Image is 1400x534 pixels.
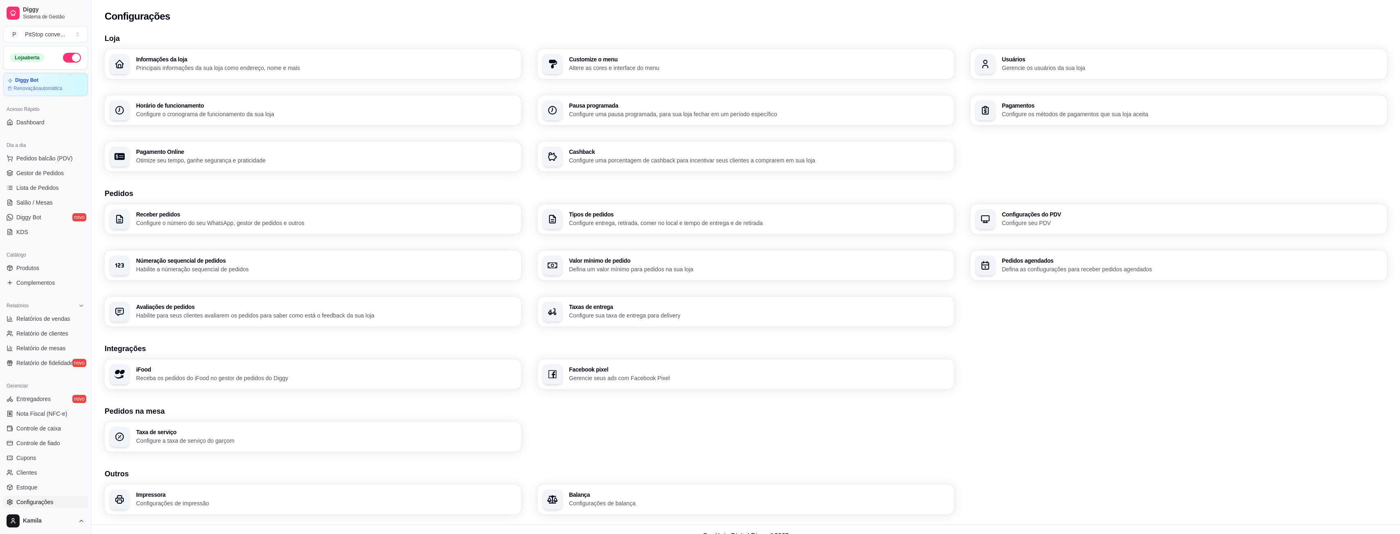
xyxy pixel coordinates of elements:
a: Complementos [3,276,88,289]
button: Pagamento OnlineOtimize seu tempo, ganhe segurança e praticidade [105,142,521,171]
button: Horário de funcionamentoConfigure o cronograma de funcionamento da sua loja [105,95,521,125]
span: Diggy Bot [16,213,41,221]
h3: Pagamento Online [136,149,516,155]
a: Estoque [3,481,88,494]
span: Nota Fiscal (NFC-e) [16,410,67,418]
p: Configure entrega, retirada, comer no local e tempo de entrega e de retirada [569,219,949,227]
div: Gerenciar [3,379,88,392]
a: Clientes [3,466,88,479]
h3: Loja [105,33,1387,44]
span: Cupons [16,454,36,462]
span: Dashboard [16,118,45,126]
a: Produtos [3,261,88,275]
button: Alterar Status [63,53,81,63]
div: Loja aberta [10,53,44,62]
span: Sistema de Gestão [23,14,85,20]
h3: Tipos de pedidos [569,212,949,217]
span: Gestor de Pedidos [16,169,64,177]
h3: Balança [569,492,949,498]
h3: Facebook pixel [569,367,949,372]
article: Diggy Bot [15,77,38,83]
h3: Integrações [105,343,1387,354]
h3: Impressora [136,492,516,498]
h3: iFood [136,367,516,372]
span: Produtos [16,264,39,272]
a: Diggy BotRenovaçãoautomática [3,73,88,96]
button: Select a team [3,26,88,43]
h3: Cashback [569,149,949,155]
span: Kamila [23,517,75,525]
button: Receber pedidosConfigure o número do seu WhatsApp, gestor de pedidos e outros [105,204,521,234]
p: Habilite a númeração sequencial de pedidos [136,265,516,273]
p: Gerencie os usuários da sua loja [1002,64,1382,72]
h3: Informações da loja [136,56,516,62]
button: Valor mínimo de pedidoDefina um valor mínimo para pedidos na sua loja [538,250,954,280]
a: Lista de Pedidos [3,181,88,194]
button: iFoodReceba os pedidos do iFood no gestor de pedidos do Diggy [105,359,521,389]
span: P [10,30,18,38]
article: Renovação automática [13,85,62,92]
button: Taxas de entregaConfigure sua taxa de entrega para delivery [538,297,954,327]
button: Kamila [3,511,88,531]
span: Diggy [23,6,85,14]
span: Relatórios de vendas [16,315,70,323]
span: Complementos [16,279,55,287]
p: Otimize seu tempo, ganhe segurança e praticidade [136,156,516,164]
button: CashbackConfigure uma porcentagem de cashback para incentivar seus clientes a comprarem em sua loja [538,142,954,171]
p: Principais informações da sua loja como endereço, nome e mais [136,64,516,72]
a: Controle de fiado [3,437,88,450]
h3: Pedidos [105,188,1387,199]
div: Dia a dia [3,139,88,152]
span: Lista de Pedidos [16,184,59,192]
span: Pedidos balcão (PDV) [16,154,73,162]
button: Avaliações de pedidosHabilite para seus clientes avaliarem os pedidos para saber como está o feed... [105,297,521,327]
button: Pausa programadaConfigure uma pausa programada, para sua loja fechar em um período específico [538,95,954,125]
p: Configure o número do seu WhatsApp, gestor de pedidos e outros [136,219,516,227]
button: Pedidos balcão (PDV) [3,152,88,165]
p: Configure os métodos de pagamentos que sua loja aceita [1002,110,1382,118]
p: Configure uma porcentagem de cashback para incentivar seus clientes a comprarem em sua loja [569,156,949,164]
a: Diggy Botnovo [3,211,88,224]
button: Customize o menuAltere as cores e interface do menu [538,49,954,79]
span: Estoque [16,483,37,491]
p: Configure seu PDV [1002,219,1382,227]
button: ImpressoraConfigurações de impressão [105,484,521,514]
div: PitStop conve ... [25,30,65,38]
h3: Configurações do PDV [1002,212,1382,217]
span: Controle de fiado [16,439,60,447]
div: Catálogo [3,248,88,261]
p: Configurações de impressão [136,499,516,507]
h3: Customize o menu [569,56,949,62]
button: Pedidos agendadosDefina as confiugurações para receber pedidos agendados [970,250,1387,280]
a: Cupons [3,451,88,464]
span: Controle de caixa [16,424,61,433]
h2: Configurações [105,10,170,23]
a: Relatório de mesas [3,342,88,355]
span: Salão / Mesas [16,198,53,207]
span: KDS [16,228,28,236]
span: Relatório de mesas [16,344,66,352]
a: Entregadoresnovo [3,392,88,406]
p: Configure a taxa de serviço do garçom [136,437,516,445]
button: Tipos de pedidosConfigure entrega, retirada, comer no local e tempo de entrega e de retirada [538,204,954,234]
p: Configure sua taxa de entrega para delivery [569,311,949,320]
button: Taxa de serviçoConfigure a taxa de serviço do garçom [105,422,521,452]
a: KDS [3,225,88,239]
h3: Pedidos na mesa [105,406,1387,417]
button: Configurações do PDVConfigure seu PDV [970,204,1387,234]
a: Relatório de clientes [3,327,88,340]
span: Entregadores [16,395,51,403]
p: Defina as confiugurações para receber pedidos agendados [1002,265,1382,273]
h3: Valor mínimo de pedido [569,258,949,264]
button: Númeração sequencial de pedidosHabilite a númeração sequencial de pedidos [105,250,521,280]
h3: Usuários [1002,56,1382,62]
button: Informações da lojaPrincipais informações da sua loja como endereço, nome e mais [105,49,521,79]
a: Relatórios de vendas [3,312,88,325]
h3: Pausa programada [569,103,949,108]
p: Configure o cronograma de funcionamento da sua loja [136,110,516,118]
p: Defina um valor mínimo para pedidos na sua loja [569,265,949,273]
span: Relatório de fidelidade [16,359,73,367]
h3: Avaliações de pedidos [136,304,516,310]
a: Gestor de Pedidos [3,167,88,180]
p: Altere as cores e interface do menu [569,64,949,72]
